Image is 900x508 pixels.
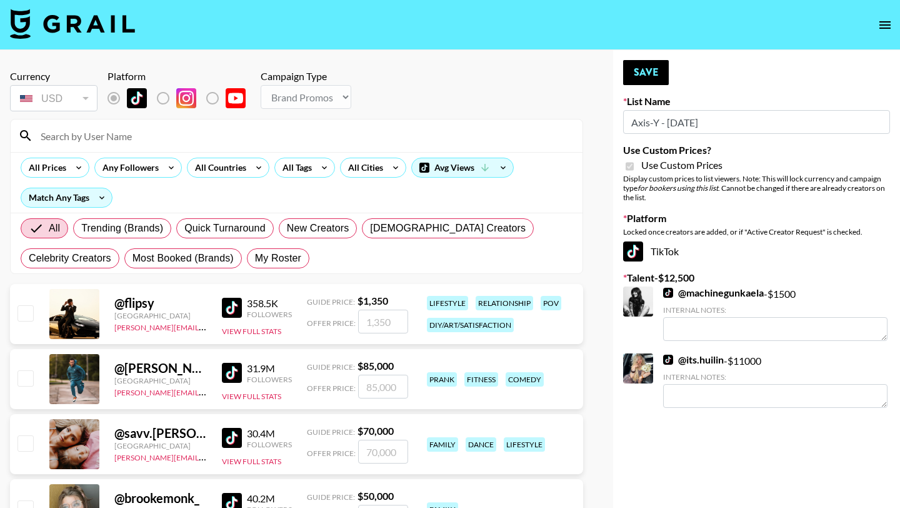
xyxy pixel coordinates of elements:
[187,158,249,177] div: All Countries
[623,60,669,85] button: Save
[261,70,351,83] div: Campaign Type
[476,296,533,310] div: relationship
[663,372,887,382] div: Internal Notes:
[427,437,458,452] div: family
[663,353,724,366] a: @its.huilin
[114,295,207,311] div: @ flipsy
[132,251,234,266] span: Most Booked (Brands)
[222,428,242,448] img: TikTok
[114,360,207,376] div: @ [PERSON_NAME].[PERSON_NAME]
[623,174,890,202] div: Display custom prices to list viewers. Note: This will lock currency and campaign type . Cannot b...
[275,158,314,177] div: All Tags
[49,221,60,236] span: All
[466,437,496,452] div: dance
[307,297,355,307] span: Guide Price:
[357,360,394,372] strong: $ 85,000
[114,441,207,450] div: [GEOGRAPHIC_DATA]
[127,88,147,108] img: TikTok
[427,296,468,310] div: lifestyle
[10,70,97,83] div: Currency
[176,88,196,108] img: Instagram
[114,311,207,320] div: [GEOGRAPHIC_DATA]
[247,492,292,505] div: 40.2M
[247,375,292,384] div: Followers
[107,85,256,111] div: List locked to TikTok.
[358,440,408,464] input: 70,000
[222,327,281,336] button: View Full Stats
[95,158,161,177] div: Any Followers
[307,384,356,393] span: Offer Price:
[21,188,112,207] div: Match Any Tags
[663,287,887,341] div: - $ 1500
[184,221,266,236] span: Quick Turnaround
[114,490,207,506] div: @ brookemonk_
[357,295,388,307] strong: $ 1,350
[358,310,408,333] input: 1,350
[307,318,356,328] span: Offer Price:
[370,221,526,236] span: [DEMOGRAPHIC_DATA] Creators
[412,158,513,177] div: Avg Views
[637,183,718,193] em: for bookers using this list
[341,158,386,177] div: All Cities
[623,241,643,262] img: TikTok
[247,362,292,375] div: 31.9M
[81,221,163,236] span: Trending (Brands)
[33,126,575,146] input: Search by User Name
[307,362,355,372] span: Guide Price:
[623,227,890,236] div: Locked once creators are added, or if "Active Creator Request" is checked.
[29,251,111,266] span: Celebrity Creators
[247,310,292,319] div: Followers
[623,95,890,108] label: List Name
[255,251,301,266] span: My Roster
[427,372,457,387] div: prank
[107,70,256,83] div: Platform
[287,221,349,236] span: New Creators
[541,296,561,310] div: pov
[464,372,498,387] div: fitness
[12,88,95,109] div: USD
[247,297,292,310] div: 358.5K
[623,241,890,262] div: TikTok
[506,372,544,387] div: comedy
[114,450,299,462] a: [PERSON_NAME][EMAIL_ADDRESS][DOMAIN_NAME]
[114,376,207,385] div: [GEOGRAPHIC_DATA]
[114,425,207,441] div: @ savv.[PERSON_NAME]
[641,159,722,171] span: Use Custom Prices
[247,440,292,449] div: Followers
[872,13,897,38] button: open drawer
[357,490,394,502] strong: $ 50,000
[663,355,673,365] img: TikTok
[307,492,355,502] span: Guide Price:
[222,457,281,466] button: View Full Stats
[21,158,69,177] div: All Prices
[222,392,281,401] button: View Full Stats
[663,305,887,315] div: Internal Notes:
[10,83,97,114] div: Currency is locked to USD
[357,425,394,437] strong: $ 70,000
[114,385,299,397] a: [PERSON_NAME][EMAIL_ADDRESS][DOMAIN_NAME]
[222,298,242,318] img: TikTok
[663,288,673,298] img: TikTok
[307,449,356,458] span: Offer Price:
[623,272,890,284] label: Talent - $ 12,500
[663,287,764,299] a: @machinegunkaela
[623,144,890,156] label: Use Custom Prices?
[114,320,299,332] a: [PERSON_NAME][EMAIL_ADDRESS][DOMAIN_NAME]
[226,88,246,108] img: YouTube
[358,375,408,399] input: 85,000
[504,437,545,452] div: lifestyle
[307,427,355,437] span: Guide Price:
[247,427,292,440] div: 30.4M
[222,363,242,383] img: TikTok
[663,353,887,408] div: - $ 11000
[623,212,890,225] label: Platform
[427,318,514,332] div: diy/art/satisfaction
[10,9,135,39] img: Grail Talent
